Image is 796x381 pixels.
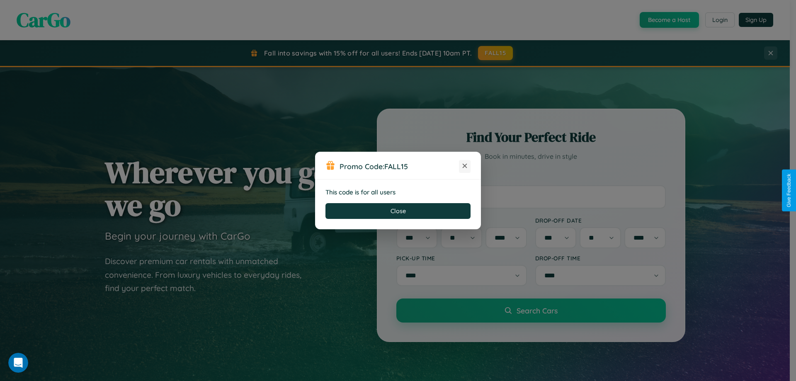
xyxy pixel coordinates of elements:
div: Give Feedback [786,174,792,207]
button: Close [325,203,471,219]
h3: Promo Code: [340,162,459,171]
strong: This code is for all users [325,188,396,196]
b: FALL15 [384,162,408,171]
iframe: Intercom live chat [8,353,28,373]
